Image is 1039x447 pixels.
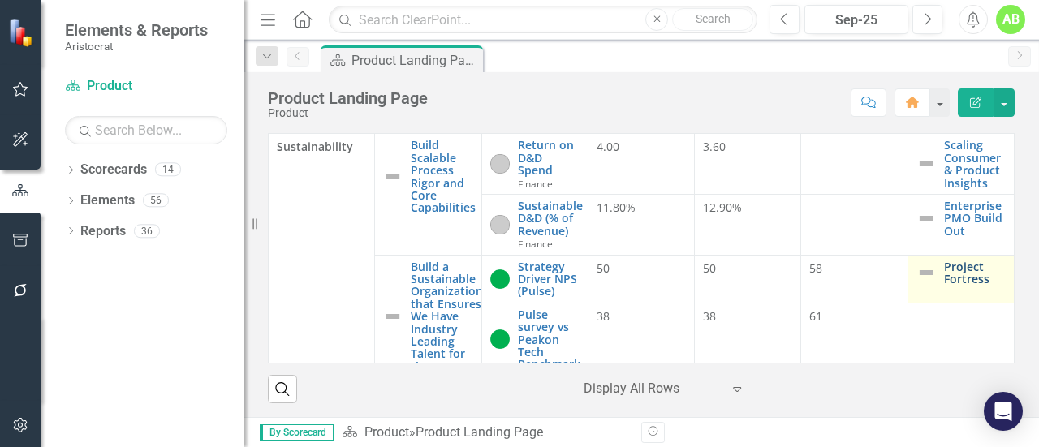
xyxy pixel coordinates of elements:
[364,424,409,440] a: Product
[65,77,227,96] a: Product
[411,139,476,213] a: Build Scalable Process Rigor and Core Capabilities
[944,260,1006,286] a: Project Fortress
[597,260,610,276] span: 50
[703,200,742,215] span: 12.90%
[996,5,1025,34] button: AB
[342,423,629,442] div: »
[518,200,583,237] a: Sustainable D&D (% of Revenue)
[80,222,126,241] a: Reports
[411,260,483,373] a: Build a Sustainable Organization that Ensures We Have Industry Leading Talent for the Future
[277,139,366,155] span: Sustainability
[260,424,334,441] span: By Scorecard
[143,194,169,208] div: 56
[984,392,1023,431] div: Open Intercom Messenger
[518,237,553,250] span: Finance
[80,191,135,210] a: Elements
[810,11,903,30] div: Sep-25
[597,139,619,154] span: 4.00
[481,303,588,376] td: Double-Click to Edit Right Click for Context Menu
[329,6,757,34] input: Search ClearPoint...
[155,163,181,177] div: 14
[518,177,553,190] span: Finance
[80,161,147,179] a: Scorecards
[944,200,1006,237] a: Enterprise PMO Build Out
[383,307,403,326] img: Not Defined
[916,208,936,228] img: Not Defined
[597,308,610,324] span: 38
[134,224,160,238] div: 36
[490,154,510,174] img: Not Started
[65,116,227,144] input: Search Below...
[944,139,1006,189] a: Scaling Consumer & Product Insights
[351,50,479,71] div: Product Landing Page
[703,260,716,276] span: 50
[908,134,1014,195] td: Double-Click to Edit Right Click for Context Menu
[65,20,208,40] span: Elements & Reports
[375,134,481,255] td: Double-Click to Edit Right Click for Context Menu
[804,5,908,34] button: Sep-25
[696,12,731,25] span: Search
[8,19,37,47] img: ClearPoint Strategy
[703,308,716,324] span: 38
[383,167,403,187] img: Not Defined
[908,194,1014,255] td: Double-Click to Edit Right Click for Context Menu
[908,255,1014,303] td: Double-Click to Edit Right Click for Context Menu
[490,329,510,349] img: On Track
[481,255,588,303] td: Double-Click to Edit Right Click for Context Menu
[916,263,936,282] img: Not Defined
[490,215,510,234] img: Not Started
[518,260,580,298] a: Strategy Driver NPS (Pulse)
[518,139,580,176] a: Return on D&D Spend
[65,40,208,53] small: Aristocrat
[416,424,543,440] div: Product Landing Page
[809,260,822,276] span: 58
[809,308,822,324] span: 61
[672,8,753,31] button: Search
[597,200,636,215] span: 11.80%
[268,107,428,119] div: Product
[703,139,726,154] span: 3.60
[518,308,580,371] a: Pulse survey vs Peakon Tech Benchmark
[268,89,428,107] div: Product Landing Page
[490,269,510,289] img: On Track
[916,154,936,174] img: Not Defined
